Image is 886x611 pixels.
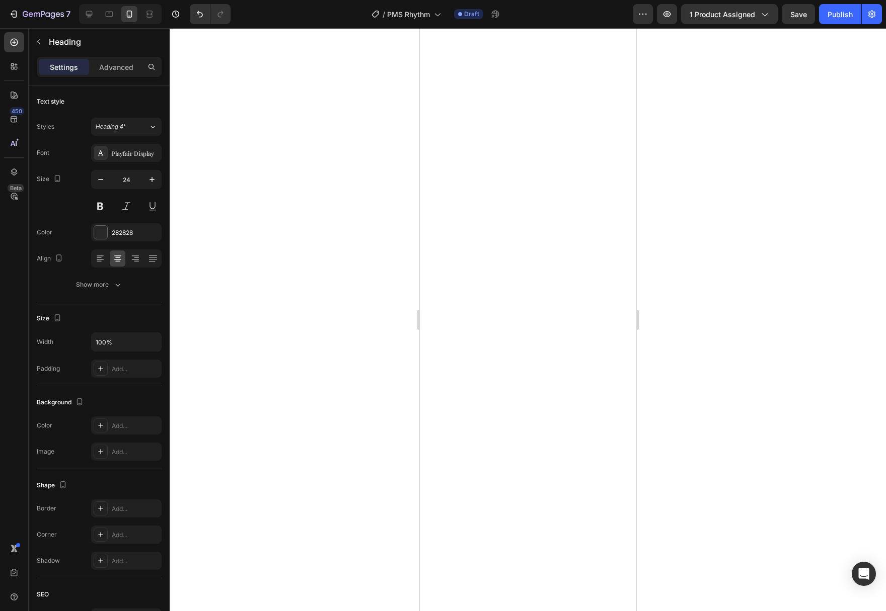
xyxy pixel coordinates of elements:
[37,396,86,409] div: Background
[37,590,49,599] div: SEO
[464,10,479,19] span: Draft
[828,9,853,20] div: Publish
[37,530,57,539] div: Corner
[37,364,60,373] div: Padding
[37,504,56,513] div: Border
[112,421,159,430] div: Add...
[37,148,49,157] div: Font
[383,9,385,20] span: /
[8,184,24,192] div: Beta
[91,118,162,136] button: Heading 4*
[37,276,162,294] button: Show more
[112,504,159,513] div: Add...
[96,122,125,131] span: Heading 4*
[37,312,63,325] div: Size
[112,365,159,374] div: Add...
[112,149,159,158] div: Playfair Display
[37,252,65,266] div: Align
[50,62,78,72] p: Settings
[681,4,778,24] button: 1 product assigned
[387,9,430,20] span: PMS Rhythm
[190,4,231,24] div: Undo/Redo
[37,447,54,456] div: Image
[37,337,53,346] div: Width
[112,448,159,457] div: Add...
[852,562,876,586] div: Open Intercom Messenger
[66,8,70,20] p: 7
[112,557,159,566] div: Add...
[10,107,24,115] div: 450
[37,556,60,565] div: Shadow
[37,172,63,186] div: Size
[37,97,64,106] div: Text style
[112,228,159,237] div: 282828
[420,28,636,611] iframe: Design area
[99,62,133,72] p: Advanced
[92,333,161,351] input: Auto
[49,36,158,48] p: Heading
[112,531,159,540] div: Add...
[790,10,807,19] span: Save
[819,4,861,24] button: Publish
[37,228,52,237] div: Color
[37,479,69,492] div: Shape
[37,421,52,430] div: Color
[690,9,755,20] span: 1 product assigned
[37,122,54,131] div: Styles
[76,280,123,290] div: Show more
[4,4,75,24] button: 7
[782,4,815,24] button: Save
